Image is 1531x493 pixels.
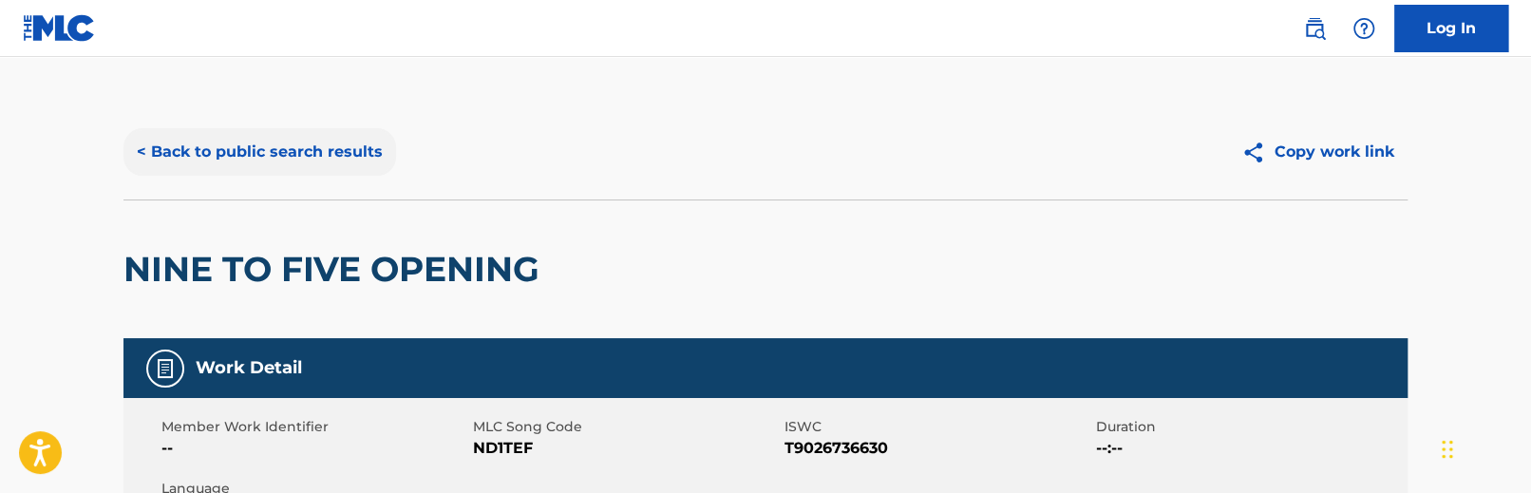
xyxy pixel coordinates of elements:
[1394,5,1508,52] a: Log In
[1241,141,1275,164] img: Copy work link
[473,437,780,460] span: ND1TEF
[1436,402,1531,493] div: チャットウィジェット
[154,357,177,380] img: Work Detail
[1228,128,1408,176] button: Copy work link
[784,417,1091,437] span: ISWC
[123,128,396,176] button: < Back to public search results
[1352,17,1375,40] img: help
[161,417,468,437] span: Member Work Identifier
[196,357,302,379] h5: Work Detail
[1436,402,1531,493] iframe: Chat Widget
[1096,437,1403,460] span: --:--
[1295,9,1333,47] a: Public Search
[1303,17,1326,40] img: search
[23,14,96,42] img: MLC Logo
[1442,421,1453,478] div: ドラッグ
[1096,417,1403,437] span: Duration
[123,248,549,291] h2: NINE TO FIVE OPENING
[161,437,468,460] span: --
[473,417,780,437] span: MLC Song Code
[784,437,1091,460] span: T9026736630
[1345,9,1383,47] div: Help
